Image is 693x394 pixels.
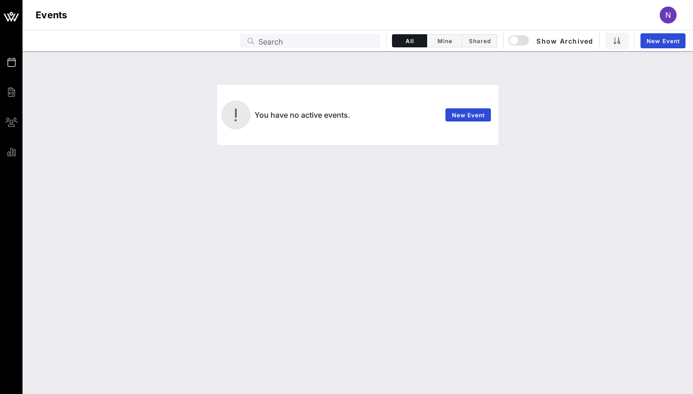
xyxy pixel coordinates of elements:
span: New Event [646,38,680,45]
a: New Event [640,33,685,48]
button: Show Archived [509,32,594,49]
span: Mine [433,38,456,45]
span: Shared [468,38,491,45]
button: Mine [427,34,462,47]
span: You have no active events. [255,110,350,120]
button: All [392,34,427,47]
div: N [660,7,677,23]
span: Show Archived [510,35,594,46]
a: New Event [445,108,491,121]
button: Shared [462,34,497,47]
h1: Events [36,8,68,23]
span: New Event [452,112,485,119]
span: All [398,38,421,45]
span: N [665,10,671,20]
